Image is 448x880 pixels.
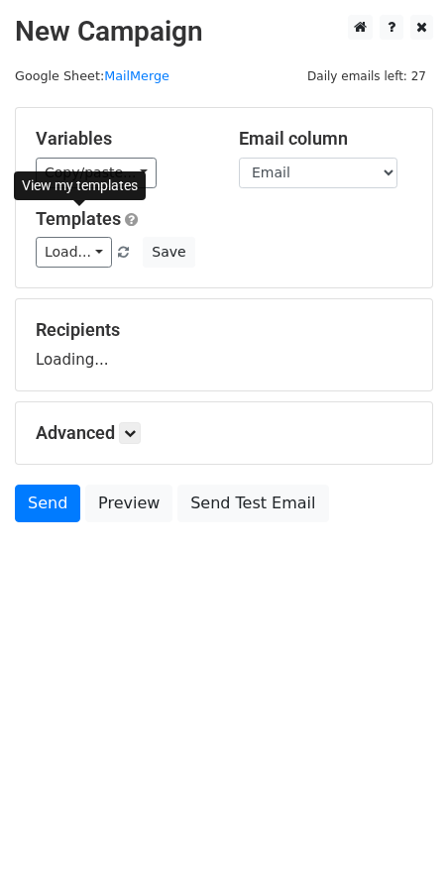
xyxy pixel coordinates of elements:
a: Daily emails left: 27 [300,68,433,83]
a: Send Test Email [177,485,328,522]
div: View my templates [14,171,146,200]
a: Send [15,485,80,522]
a: Load... [36,237,112,268]
h5: Advanced [36,422,412,444]
div: Loading... [36,319,412,371]
small: Google Sheet: [15,68,169,83]
a: Templates [36,208,121,229]
h5: Recipients [36,319,412,341]
h5: Email column [239,128,412,150]
a: Preview [85,485,172,522]
a: MailMerge [104,68,169,83]
span: Daily emails left: 27 [300,65,433,87]
button: Save [143,237,194,268]
a: Copy/paste... [36,158,157,188]
h2: New Campaign [15,15,433,49]
h5: Variables [36,128,209,150]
